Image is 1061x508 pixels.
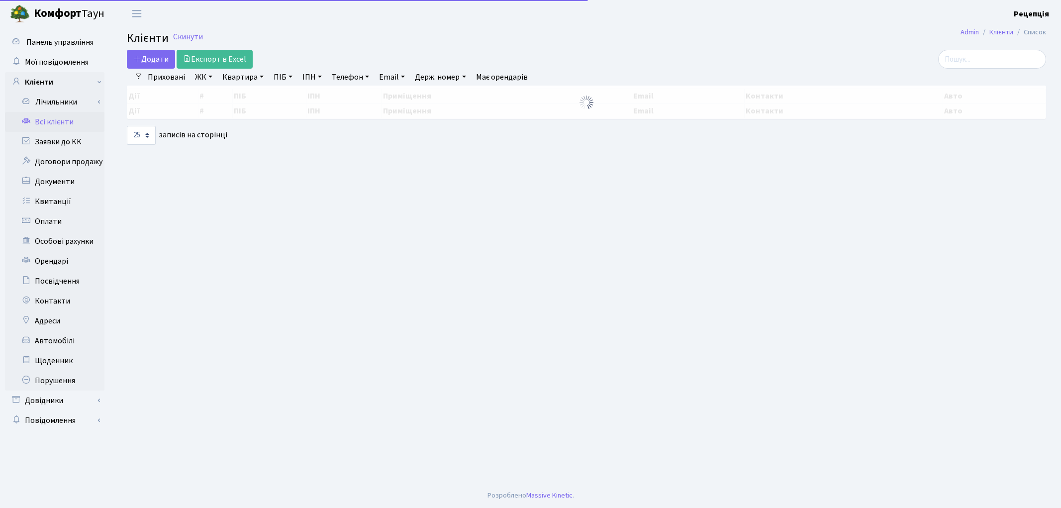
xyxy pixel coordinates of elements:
a: Квартира [218,69,268,86]
a: Заявки до КК [5,132,104,152]
a: Повідомлення [5,410,104,430]
a: Панель управління [5,32,104,52]
a: Оплати [5,211,104,231]
a: Довідники [5,391,104,410]
button: Переключити навігацію [124,5,149,22]
div: Розроблено . [487,490,574,501]
span: Таун [34,5,104,22]
a: Порушення [5,371,104,391]
a: Скинути [173,32,203,42]
a: Приховані [144,69,189,86]
span: Клієнти [127,29,169,47]
a: Документи [5,172,104,192]
a: ЖК [191,69,216,86]
a: Автомобілі [5,331,104,351]
a: ІПН [298,69,326,86]
a: ПІБ [270,69,296,86]
span: Мої повідомлення [25,57,89,68]
a: Має орендарів [472,69,532,86]
span: Додати [133,54,169,65]
a: Клієнти [989,27,1013,37]
nav: breadcrumb [946,22,1061,43]
a: Експорт в Excel [177,50,253,69]
a: Квитанції [5,192,104,211]
a: Всі клієнти [5,112,104,132]
label: записів на сторінці [127,126,227,145]
input: Пошук... [938,50,1046,69]
a: Договори продажу [5,152,104,172]
a: Рецепція [1014,8,1049,20]
img: Обробка... [579,95,594,110]
a: Massive Kinetic [526,490,573,501]
a: Мої повідомлення [5,52,104,72]
a: Додати [127,50,175,69]
a: Телефон [328,69,373,86]
a: Посвідчення [5,271,104,291]
a: Email [375,69,409,86]
a: Лічильники [11,92,104,112]
b: Комфорт [34,5,82,21]
li: Список [1013,27,1046,38]
img: logo.png [10,4,30,24]
a: Держ. номер [411,69,470,86]
b: Рецепція [1014,8,1049,19]
select: записів на сторінці [127,126,156,145]
a: Щоденник [5,351,104,371]
span: Панель управління [26,37,94,48]
a: Admin [961,27,979,37]
a: Особові рахунки [5,231,104,251]
a: Контакти [5,291,104,311]
a: Клієнти [5,72,104,92]
a: Орендарі [5,251,104,271]
a: Адреси [5,311,104,331]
